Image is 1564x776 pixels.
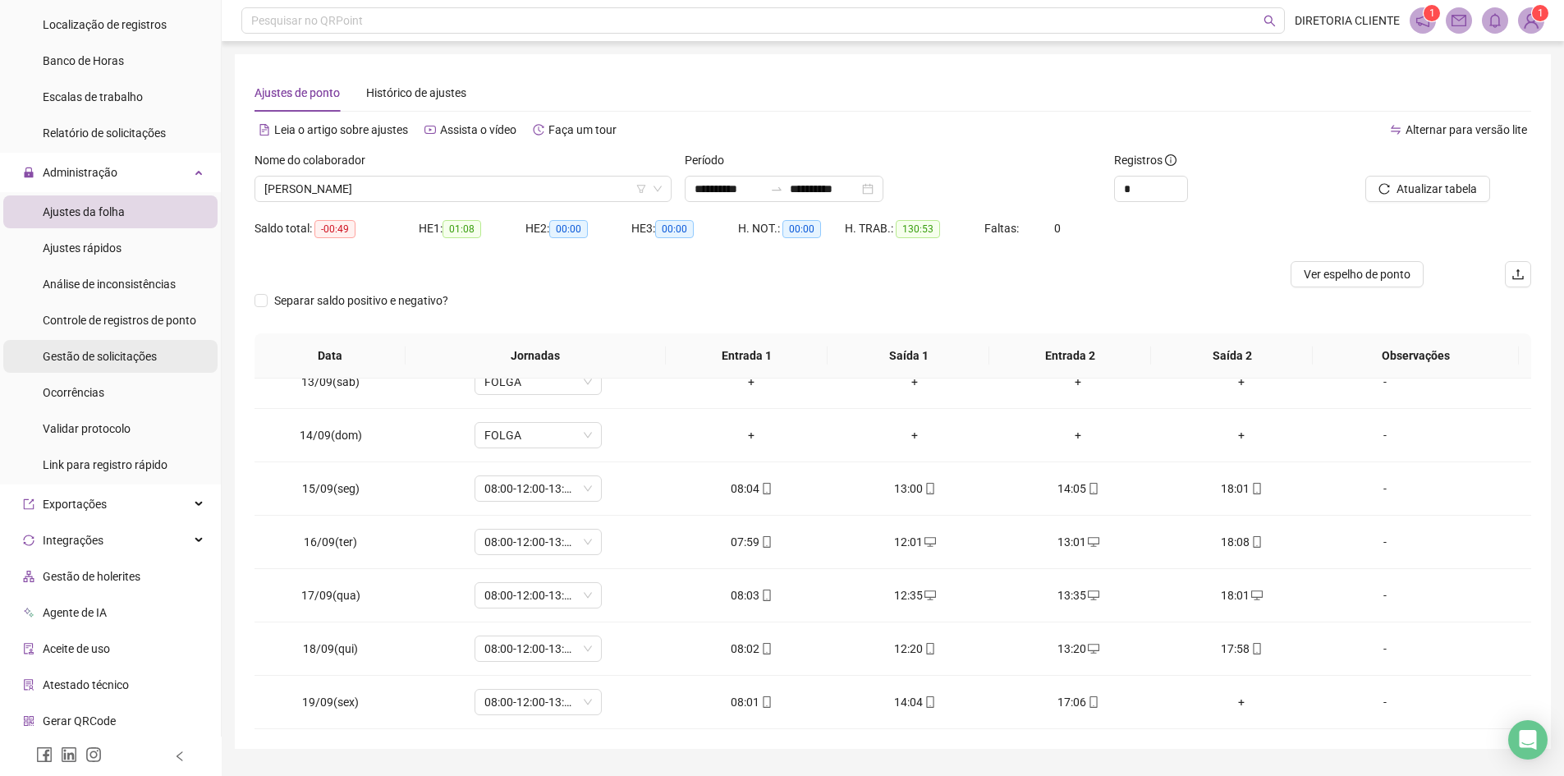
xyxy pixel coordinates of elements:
th: Entrada 1 [666,333,828,379]
label: Nome do colaborador [255,151,376,169]
div: - [1337,693,1433,711]
span: 13/09(sáb) [301,375,360,388]
div: + [1173,426,1310,444]
span: Banco de Horas [43,54,124,67]
div: 08:02 [683,640,820,658]
span: FOLGA [484,370,592,394]
span: mobile [759,536,773,548]
span: search [1264,15,1276,27]
span: 00:00 [549,220,588,238]
span: Registros [1114,151,1176,169]
div: 12:35 [846,586,984,604]
div: + [1173,693,1310,711]
span: FOLGA [484,423,592,448]
div: 13:01 [1010,533,1147,551]
span: -00:49 [314,220,355,238]
span: Ajustes rápidos [43,241,122,255]
span: Agente de IA [43,606,107,619]
span: desktop [1250,590,1263,601]
span: linkedin [61,746,77,763]
span: Link para registro rápido [43,458,167,471]
span: mobile [759,590,773,601]
span: mobile [923,643,936,654]
span: mail [1452,13,1466,28]
span: lock [23,167,34,178]
div: - [1337,640,1433,658]
span: left [174,751,186,762]
div: + [1010,426,1147,444]
span: mobile [1086,696,1099,708]
div: HE 1: [419,219,525,238]
span: mobile [1086,483,1099,494]
span: Localização de registros [43,18,167,31]
span: desktop [923,536,936,548]
span: Gestão de solicitações [43,350,157,363]
span: swap-right [770,182,783,195]
div: 14:05 [1010,480,1147,498]
span: audit [23,643,34,654]
span: down [653,184,663,194]
span: 00:00 [782,220,821,238]
span: ANTONIO GERSON DE SOUSA SILVA [264,177,662,201]
div: + [1173,373,1310,391]
span: Observações [1326,347,1506,365]
div: 17:06 [1010,693,1147,711]
span: apartment [23,571,34,582]
span: 17/09(qua) [301,589,360,602]
span: 1 [1429,7,1435,19]
span: 08:00-12:00-13:00-18:00 [484,476,592,501]
span: Ajustes de ponto [255,86,340,99]
span: mobile [923,483,936,494]
span: Integrações [43,534,103,547]
span: Validar protocolo [43,422,131,435]
span: mobile [1250,483,1263,494]
span: mobile [923,696,936,708]
span: Alternar para versão lite [1406,123,1527,136]
span: Ocorrências [43,386,104,399]
span: 0 [1054,222,1061,235]
span: Controle de registros de ponto [43,314,196,327]
span: 01:08 [443,220,481,238]
span: Análise de inconsistências [43,278,176,291]
span: Escalas de trabalho [43,90,143,103]
span: swap [1390,124,1401,135]
span: mobile [1250,536,1263,548]
div: 13:00 [846,480,984,498]
span: 130:53 [896,220,940,238]
div: 08:01 [683,693,820,711]
button: Ver espelho de ponto [1291,261,1424,287]
img: 85145 [1519,8,1543,33]
div: 18:01 [1173,586,1310,604]
span: Ajustes da folha [43,205,125,218]
div: - [1337,586,1433,604]
th: Entrada 2 [989,333,1151,379]
div: + [846,373,984,391]
div: - [1337,373,1433,391]
th: Data [255,333,406,379]
span: file-text [259,124,270,135]
span: export [23,498,34,510]
span: desktop [923,590,936,601]
span: desktop [1086,536,1099,548]
span: Gerar QRCode [43,714,116,728]
span: Ver espelho de ponto [1304,265,1410,283]
span: 08:00-12:00-13:00-18:00 [484,583,592,608]
div: 07:59 [683,533,820,551]
span: Relatório de solicitações [43,126,166,140]
span: qrcode [23,715,34,727]
span: info-circle [1165,154,1176,166]
span: 15/09(seg) [302,482,360,495]
div: - [1337,533,1433,551]
label: Período [685,151,735,169]
th: Observações [1313,333,1519,379]
div: + [1010,373,1147,391]
span: Atestado técnico [43,678,129,691]
div: - [1337,480,1433,498]
span: solution [23,679,34,691]
span: DIRETORIA CLIENTE [1295,11,1400,30]
span: mobile [759,643,773,654]
span: mobile [1250,643,1263,654]
span: Exportações [43,498,107,511]
span: Faça um tour [548,123,617,136]
th: Jornadas [406,333,666,379]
